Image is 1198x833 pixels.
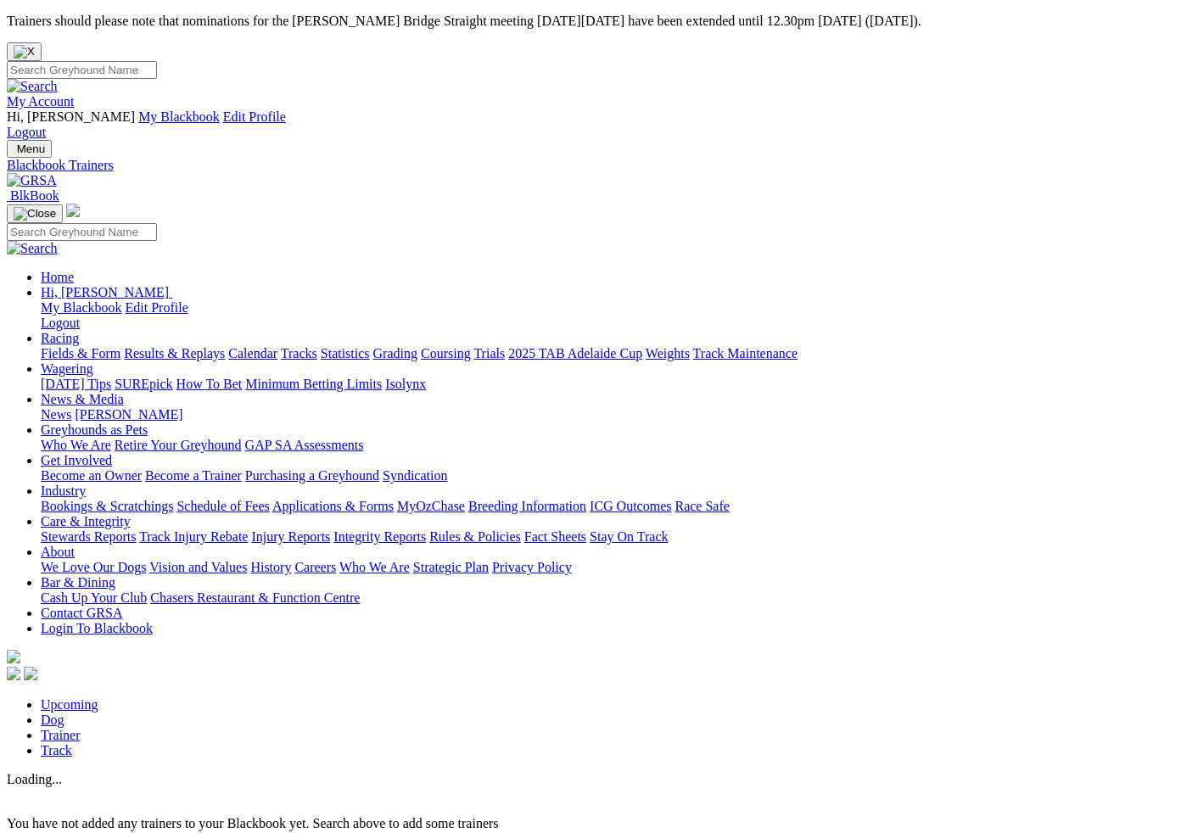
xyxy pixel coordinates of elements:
[75,407,182,422] a: [PERSON_NAME]
[150,590,360,605] a: Chasers Restaurant & Function Centre
[397,499,465,513] a: MyOzChase
[41,529,136,544] a: Stewards Reports
[373,346,417,361] a: Grading
[590,529,668,544] a: Stay On Track
[41,316,80,330] a: Logout
[41,407,1191,422] div: News & Media
[41,270,74,284] a: Home
[14,45,35,59] img: X
[41,590,147,605] a: Cash Up Your Club
[139,529,248,544] a: Track Injury Rebate
[245,377,382,391] a: Minimum Betting Limits
[333,529,426,544] a: Integrity Reports
[7,158,1191,173] a: Blackbook Trainers
[385,377,426,391] a: Isolynx
[7,223,157,241] input: Search
[41,499,1191,514] div: Industry
[41,377,111,391] a: [DATE] Tips
[124,346,225,361] a: Results & Replays
[41,468,142,483] a: Become an Owner
[272,499,394,513] a: Applications & Forms
[7,667,20,680] img: facebook.svg
[41,300,1191,331] div: Hi, [PERSON_NAME]
[223,109,286,124] a: Edit Profile
[7,109,1191,140] div: My Account
[7,14,1191,29] p: Trainers should please note that nominations for the [PERSON_NAME] Bridge Straight meeting [DATE]...
[66,204,80,217] img: logo-grsa-white.png
[41,392,124,406] a: News & Media
[7,42,42,61] button: Close
[251,529,330,544] a: Injury Reports
[41,285,172,299] a: Hi, [PERSON_NAME]
[421,346,471,361] a: Coursing
[383,468,447,483] a: Syndication
[7,79,58,94] img: Search
[10,188,59,203] span: BlkBook
[7,650,20,663] img: logo-grsa-white.png
[7,61,157,79] input: Search
[508,346,642,361] a: 2025 TAB Adelaide Cup
[250,560,291,574] a: History
[473,346,505,361] a: Trials
[590,499,671,513] a: ICG Outcomes
[41,484,86,498] a: Industry
[115,438,242,452] a: Retire Your Greyhound
[7,109,135,124] span: Hi, [PERSON_NAME]
[17,143,45,155] span: Menu
[7,241,58,256] img: Search
[145,468,242,483] a: Become a Trainer
[138,109,220,124] a: My Blackbook
[41,621,153,635] a: Login To Blackbook
[7,125,46,139] a: Logout
[41,545,75,559] a: About
[41,453,112,467] a: Get Involved
[41,377,1191,392] div: Wagering
[14,207,56,221] img: Close
[41,713,64,727] a: Dog
[524,529,586,544] a: Fact Sheets
[176,499,269,513] a: Schedule of Fees
[41,514,131,528] a: Care & Integrity
[41,529,1191,545] div: Care & Integrity
[7,801,1191,831] p: You have not added any trainers to your Blackbook yet. Search above to add some trainers
[41,300,122,315] a: My Blackbook
[41,422,148,437] a: Greyhounds as Pets
[245,468,379,483] a: Purchasing a Greyhound
[41,606,122,620] a: Contact GRSA
[281,346,317,361] a: Tracks
[413,560,489,574] a: Strategic Plan
[321,346,370,361] a: Statistics
[41,560,146,574] a: We Love Our Dogs
[245,438,364,452] a: GAP SA Assessments
[41,346,120,361] a: Fields & Form
[41,346,1191,361] div: Racing
[41,361,93,376] a: Wagering
[41,468,1191,484] div: Get Involved
[41,697,98,712] a: Upcoming
[429,529,521,544] a: Rules & Policies
[7,173,57,188] img: GRSA
[228,346,277,361] a: Calendar
[41,560,1191,575] div: About
[41,499,173,513] a: Bookings & Scratchings
[7,772,62,786] span: Loading...
[41,743,72,758] a: Track
[41,575,115,590] a: Bar & Dining
[176,377,243,391] a: How To Bet
[646,346,690,361] a: Weights
[24,667,37,680] img: twitter.svg
[149,560,247,574] a: Vision and Values
[7,140,52,158] button: Toggle navigation
[7,94,75,109] a: My Account
[41,407,71,422] a: News
[41,590,1191,606] div: Bar & Dining
[41,438,1191,453] div: Greyhounds as Pets
[41,728,81,742] a: Trainer
[492,560,572,574] a: Privacy Policy
[41,331,79,345] a: Racing
[468,499,586,513] a: Breeding Information
[339,560,410,574] a: Who We Are
[675,499,729,513] a: Race Safe
[693,346,798,361] a: Track Maintenance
